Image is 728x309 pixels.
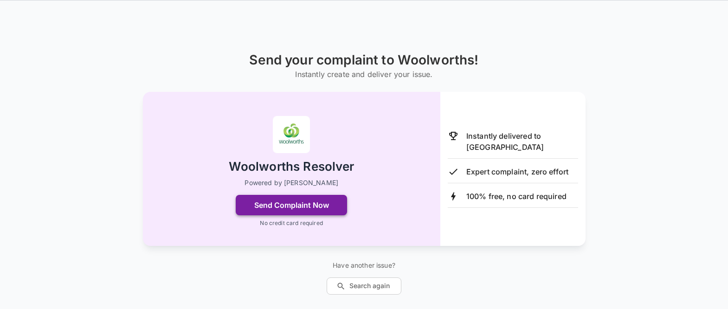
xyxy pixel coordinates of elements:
p: Instantly delivered to [GEOGRAPHIC_DATA] [466,130,578,153]
p: Have another issue? [327,261,401,270]
p: Powered by [PERSON_NAME] [245,178,338,187]
h1: Send your complaint to Woolworths! [249,52,478,68]
p: Expert complaint, zero effort [466,166,568,177]
h2: Woolworths Resolver [229,159,354,175]
img: Woolworths [273,116,310,153]
h6: Instantly create and deliver your issue. [249,68,478,81]
button: Send Complaint Now [236,195,347,215]
p: 100% free, no card required [466,191,567,202]
button: Search again [327,277,401,295]
p: No credit card required [260,219,322,227]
